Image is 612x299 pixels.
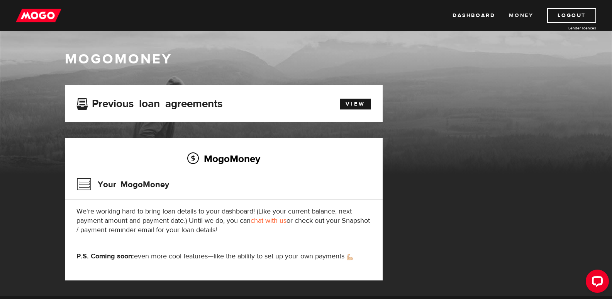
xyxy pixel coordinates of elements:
[347,254,353,260] img: strong arm emoji
[538,25,596,31] a: Lender licences
[76,97,222,108] h3: Previous loan agreements
[580,267,612,299] iframe: LiveChat chat widget
[547,8,596,23] a: Logout
[76,252,371,261] p: even more cool features—like the ability to set up your own payments
[509,8,533,23] a: Money
[76,174,169,195] h3: Your MogoMoney
[340,99,371,109] a: View
[16,8,61,23] img: mogo_logo-11ee424be714fa7cbb0f0f49df9e16ec.png
[251,216,287,225] a: chat with us
[76,252,134,261] strong: P.S. Coming soon:
[76,207,371,235] p: We're working hard to bring loan details to your dashboard! (Like your current balance, next paym...
[65,51,548,67] h1: MogoMoney
[76,150,371,167] h2: MogoMoney
[453,8,495,23] a: Dashboard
